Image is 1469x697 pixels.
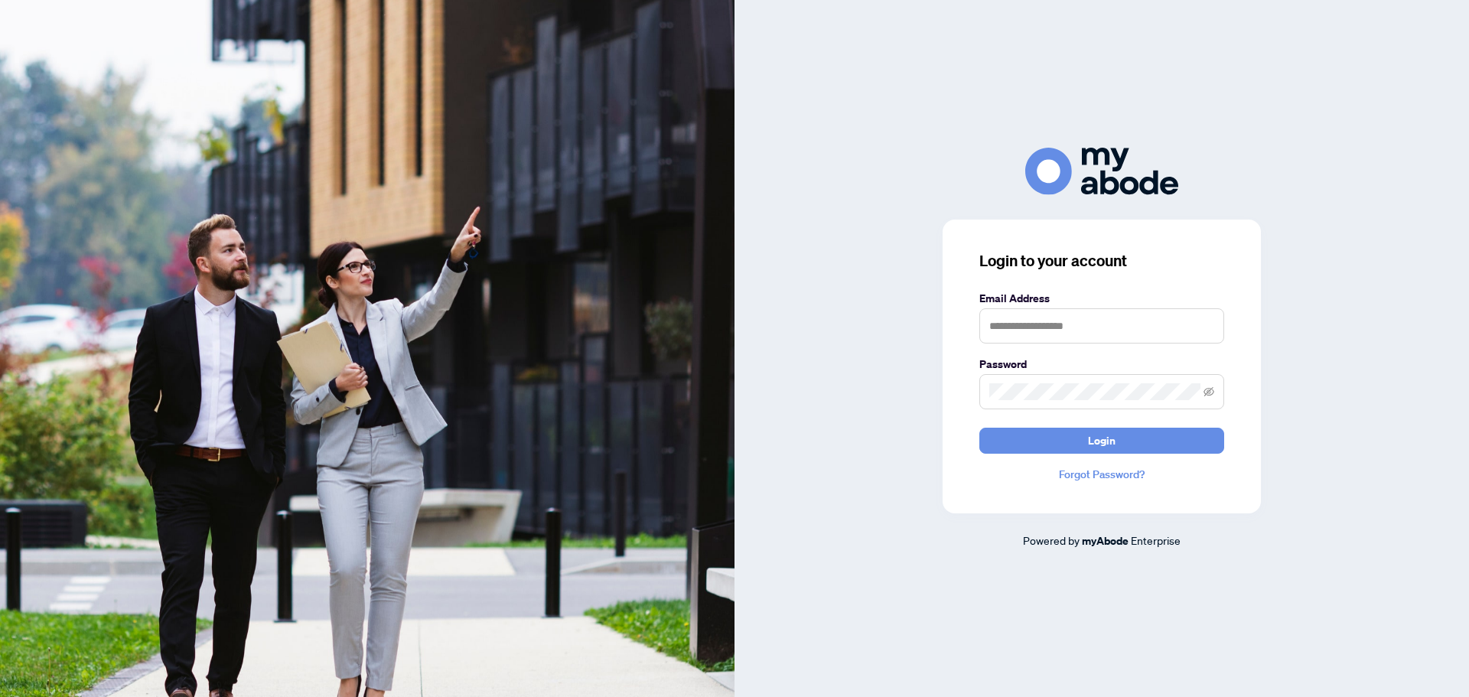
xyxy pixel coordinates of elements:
[979,290,1224,307] label: Email Address
[1082,533,1129,549] a: myAbode
[979,428,1224,454] button: Login
[1088,428,1116,453] span: Login
[979,356,1224,373] label: Password
[1023,533,1080,547] span: Powered by
[1025,148,1178,194] img: ma-logo
[1131,533,1181,547] span: Enterprise
[1204,386,1214,397] span: eye-invisible
[979,466,1224,483] a: Forgot Password?
[979,250,1224,272] h3: Login to your account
